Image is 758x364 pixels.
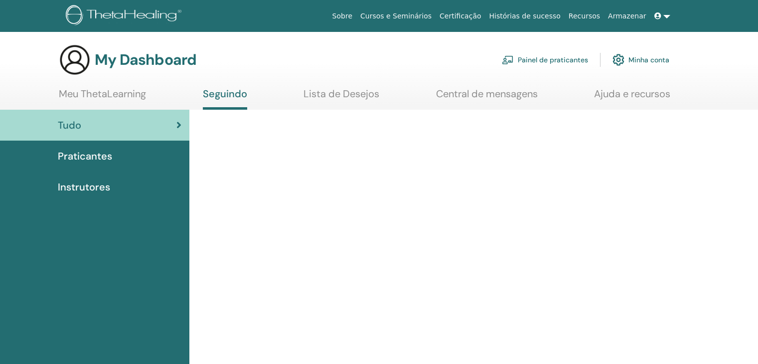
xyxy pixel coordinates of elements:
[594,88,670,107] a: Ajuda e recursos
[58,118,81,133] span: Tudo
[436,88,538,107] a: Central de mensagens
[612,49,669,71] a: Minha conta
[66,5,185,27] img: logo.png
[356,7,436,25] a: Cursos e Seminários
[502,55,514,64] img: chalkboard-teacher.svg
[95,51,196,69] h3: My Dashboard
[565,7,604,25] a: Recursos
[58,149,112,164] span: Praticantes
[203,88,247,110] a: Seguindo
[436,7,485,25] a: Certificação
[328,7,356,25] a: Sobre
[59,44,91,76] img: generic-user-icon.jpg
[303,88,379,107] a: Lista de Desejos
[59,88,146,107] a: Meu ThetaLearning
[502,49,588,71] a: Painel de praticantes
[485,7,565,25] a: Histórias de sucesso
[612,51,624,68] img: cog.svg
[604,7,650,25] a: Armazenar
[58,180,110,194] span: Instrutores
